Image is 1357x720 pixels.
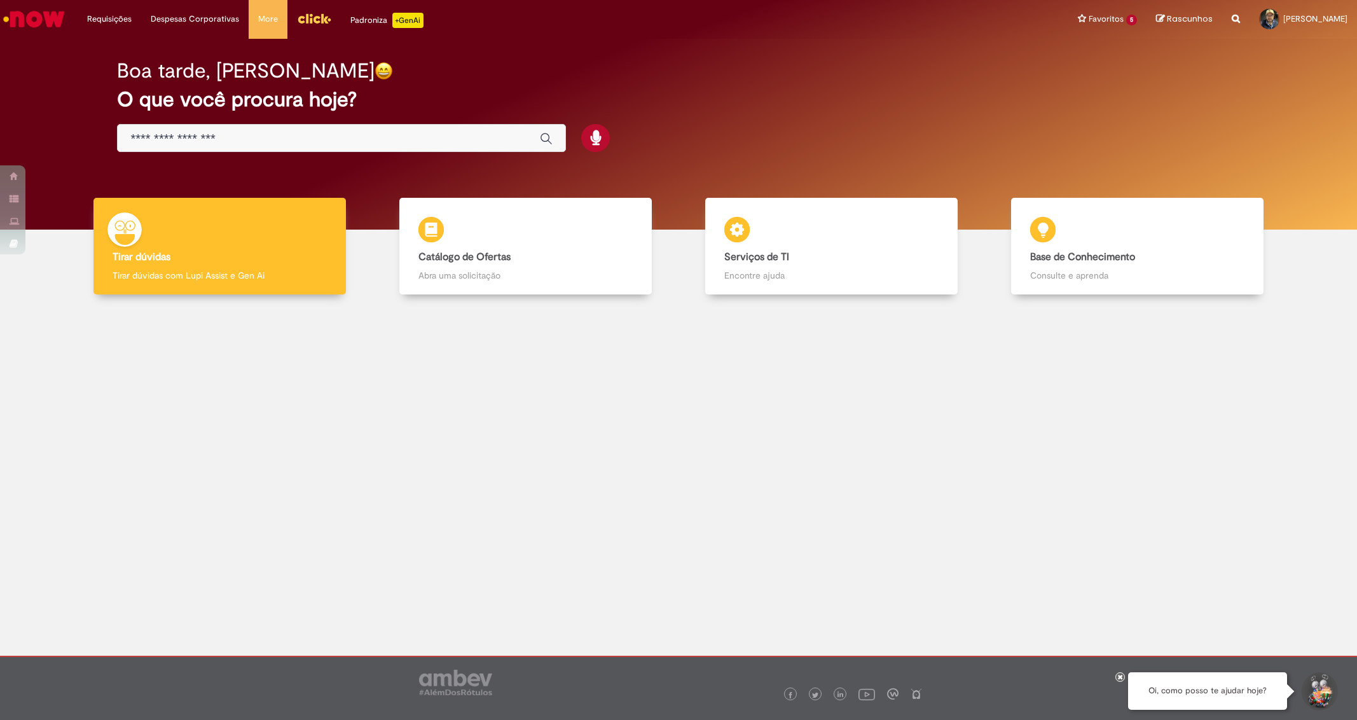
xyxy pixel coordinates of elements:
[375,62,393,80] img: happy-face.png
[392,13,424,28] p: +GenAi
[887,688,899,700] img: logo_footer_workplace.png
[418,251,511,263] b: Catálogo de Ofertas
[787,692,794,698] img: logo_footer_facebook.png
[419,670,492,695] img: logo_footer_ambev_rotulo_gray.png
[724,269,938,282] p: Encontre ajuda
[350,13,424,28] div: Padroniza
[373,198,678,295] a: Catálogo de Ofertas Abra uma solicitação
[151,13,239,25] span: Despesas Corporativas
[1,6,67,32] img: ServiceNow
[984,198,1290,295] a: Base de Conhecimento Consulte e aprenda
[117,88,1239,111] h2: O que você procura hoje?
[1128,672,1287,710] div: Oi, como posso te ajudar hoje?
[67,198,373,295] a: Tirar dúvidas Tirar dúvidas com Lupi Assist e Gen Ai
[297,9,331,28] img: click_logo_yellow_360x200.png
[911,688,922,700] img: logo_footer_naosei.png
[858,686,875,702] img: logo_footer_youtube.png
[678,198,984,295] a: Serviços de TI Encontre ajuda
[1156,13,1213,25] a: Rascunhos
[418,269,632,282] p: Abra uma solicitação
[1030,269,1244,282] p: Consulte e aprenda
[1030,251,1135,263] b: Base de Conhecimento
[724,251,789,263] b: Serviços de TI
[258,13,278,25] span: More
[1300,672,1338,710] button: Iniciar Conversa de Suporte
[113,269,326,282] p: Tirar dúvidas com Lupi Assist e Gen Ai
[1126,15,1137,25] span: 5
[87,13,132,25] span: Requisições
[1283,13,1347,24] span: [PERSON_NAME]
[113,251,170,263] b: Tirar dúvidas
[1167,13,1213,25] span: Rascunhos
[837,691,844,699] img: logo_footer_linkedin.png
[1089,13,1124,25] span: Favoritos
[812,692,818,698] img: logo_footer_twitter.png
[117,60,375,82] h2: Boa tarde, [PERSON_NAME]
